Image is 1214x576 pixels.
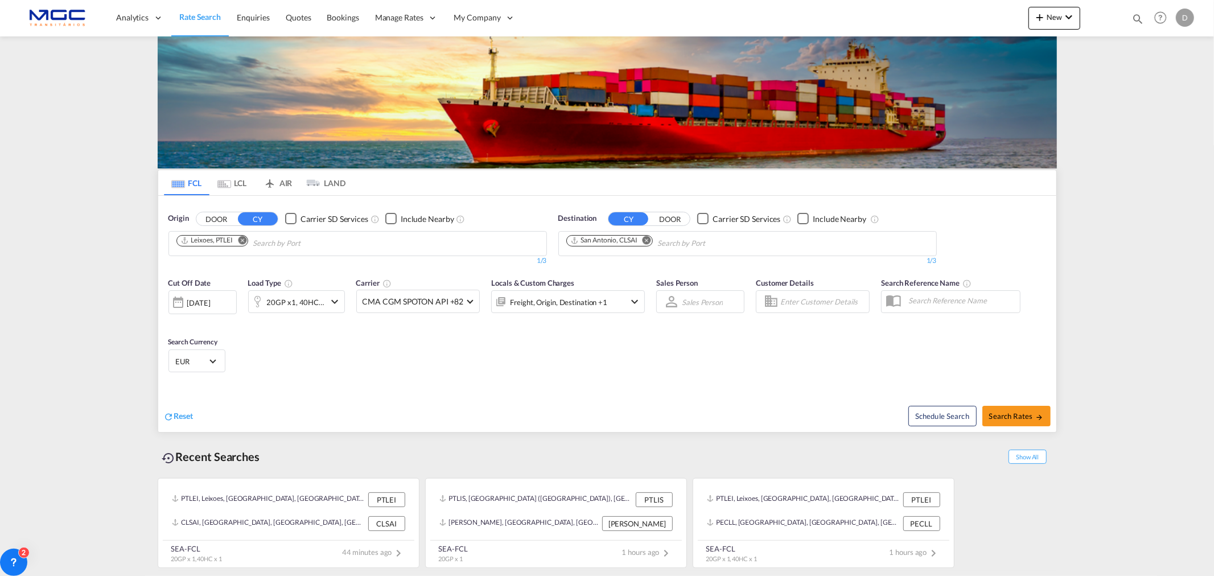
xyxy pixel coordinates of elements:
[171,555,222,562] span: 20GP x 1, 40HC x 1
[401,213,454,225] div: Include Nearby
[168,290,237,314] div: [DATE]
[628,295,641,308] md-icon: icon-chevron-down
[439,555,463,562] span: 20GP x 1
[1035,413,1043,421] md-icon: icon-arrow-right
[1033,13,1076,22] span: New
[164,410,194,423] div: icon-refreshReset
[187,298,211,308] div: [DATE]
[263,176,277,185] md-icon: icon-airplane
[176,356,208,367] span: EUR
[656,278,698,287] span: Sales Person
[164,170,346,195] md-pagination-wrapper: Use the left and right arrow keys to navigate between tabs
[17,5,94,31] img: 92835000d1c111ee8b33af35afdd26c7.png
[255,170,301,195] md-tab-item: AIR
[1009,450,1046,464] span: Show All
[168,213,189,224] span: Origin
[116,12,149,23] span: Analytics
[558,213,597,224] span: Destination
[327,13,359,22] span: Bookings
[713,213,780,225] div: Carrier SD Services
[1033,10,1047,24] md-icon: icon-plus 400-fg
[172,516,365,531] div: CLSAI, San Antonio, Chile, South America, Americas
[927,546,941,560] md-icon: icon-chevron-right
[356,278,392,287] span: Carrier
[179,12,221,22] span: Rate Search
[328,295,341,308] md-icon: icon-chevron-down
[168,278,211,287] span: Cut Off Date
[168,313,177,328] md-datepicker: Select
[238,212,278,225] button: CY
[375,12,423,23] span: Manage Rates
[558,256,937,266] div: 1/3
[371,215,380,224] md-icon: Unchecked: Search for CY (Container Yard) services for all selected carriers.Checked : Search for...
[1028,7,1080,30] button: icon-plus 400-fgNewicon-chevron-down
[1062,10,1076,24] md-icon: icon-chevron-down
[707,492,900,507] div: PTLEI, Leixoes, Portugal, Southern Europe, Europe
[780,293,866,310] input: Enter Customer Details
[636,492,673,507] div: PTLIS
[491,290,645,313] div: Freight Origin Destination Factory Stuffingicon-chevron-down
[284,279,293,288] md-icon: icon-information-outline
[425,478,687,568] recent-search-card: PTLIS, [GEOGRAPHIC_DATA] ([GEOGRAPHIC_DATA]), [GEOGRAPHIC_DATA], [GEOGRAPHIC_DATA], [GEOGRAPHIC_D...
[1131,13,1144,25] md-icon: icon-magnify
[681,294,724,310] md-select: Sales Person
[903,516,940,531] div: PECLL
[286,13,311,22] span: Quotes
[180,236,233,245] div: Leixoes, PTLEI
[1151,8,1176,28] div: Help
[635,236,652,247] button: Remove
[622,548,673,557] span: 1 hours ago
[657,234,766,253] input: Chips input.
[650,212,690,225] button: DOOR
[439,516,599,531] div: AOLAD, Luanda, Angola, Central Africa, Africa
[363,296,464,307] span: CMA CGM SPOTON API +82
[158,196,1056,432] div: OriginDOOR CY Checkbox No InkUnchecked: Search for CY (Container Yard) services for all selected ...
[813,213,866,225] div: Include Nearby
[693,478,954,568] recent-search-card: PTLEI, Leixoes, [GEOGRAPHIC_DATA], [GEOGRAPHIC_DATA], [GEOGRAPHIC_DATA] PTLEIPECLL, [GEOGRAPHIC_D...
[368,492,405,507] div: PTLEI
[570,236,637,245] div: San Antonio, CLSAI
[209,170,255,195] md-tab-item: LCL
[565,232,770,253] md-chips-wrap: Chips container. Use arrow keys to select chips.
[454,12,501,23] span: My Company
[602,516,673,531] div: [PERSON_NAME]
[231,236,248,247] button: Remove
[660,546,673,560] md-icon: icon-chevron-right
[172,492,365,507] div: PTLEI, Leixoes, Portugal, Southern Europe, Europe
[162,451,176,465] md-icon: icon-backup-restore
[180,236,236,245] div: Press delete to remove this chip.
[908,406,977,426] button: Note: By default Schedule search will only considerorigin ports, destination ports and cut off da...
[168,256,547,266] div: 1/3
[439,544,468,554] div: SEA-FCL
[175,232,366,253] md-chips-wrap: Chips container. Use arrow keys to select chips.
[890,548,941,557] span: 1 hours ago
[168,338,218,346] span: Search Currency
[253,234,361,253] input: Chips input.
[248,278,293,287] span: Load Type
[903,492,940,507] div: PTLEI
[158,36,1057,168] img: LCL+%26+FCL+BACKGROUND.png
[1151,8,1170,27] span: Help
[1176,9,1194,27] div: D
[491,278,574,287] span: Locals & Custom Charges
[456,215,466,224] md-icon: Unchecked: Ignores neighbouring ports when fetching rates.Checked : Includes neighbouring ports w...
[382,279,392,288] md-icon: The selected Trucker/Carrierwill be displayed in the rate results If the rates are from another f...
[285,213,368,225] md-checkbox: Checkbox No Ink
[267,294,325,310] div: 20GP x1 40HC x1
[158,478,419,568] recent-search-card: PTLEI, Leixoes, [GEOGRAPHIC_DATA], [GEOGRAPHIC_DATA], [GEOGRAPHIC_DATA] PTLEICLSAI, [GEOGRAPHIC_D...
[164,412,174,422] md-icon: icon-refresh
[301,213,368,225] div: Carrier SD Services
[982,406,1051,426] button: Search Ratesicon-arrow-right
[697,213,780,225] md-checkbox: Checkbox No Ink
[237,13,270,22] span: Enquiries
[706,555,757,562] span: 20GP x 1, 40HC x 1
[342,548,406,557] span: 44 minutes ago
[196,212,236,225] button: DOOR
[903,292,1020,309] input: Search Reference Name
[783,215,792,224] md-icon: Unchecked: Search for CY (Container Yard) services for all selected carriers.Checked : Search for...
[175,353,219,369] md-select: Select Currency: € EUREuro
[439,492,633,507] div: PTLIS, Lisbon (Lisboa), Portugal, Southern Europe, Europe
[510,294,607,310] div: Freight Origin Destination Factory Stuffing
[870,215,879,224] md-icon: Unchecked: Ignores neighbouring ports when fetching rates.Checked : Includes neighbouring ports w...
[385,213,454,225] md-checkbox: Checkbox No Ink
